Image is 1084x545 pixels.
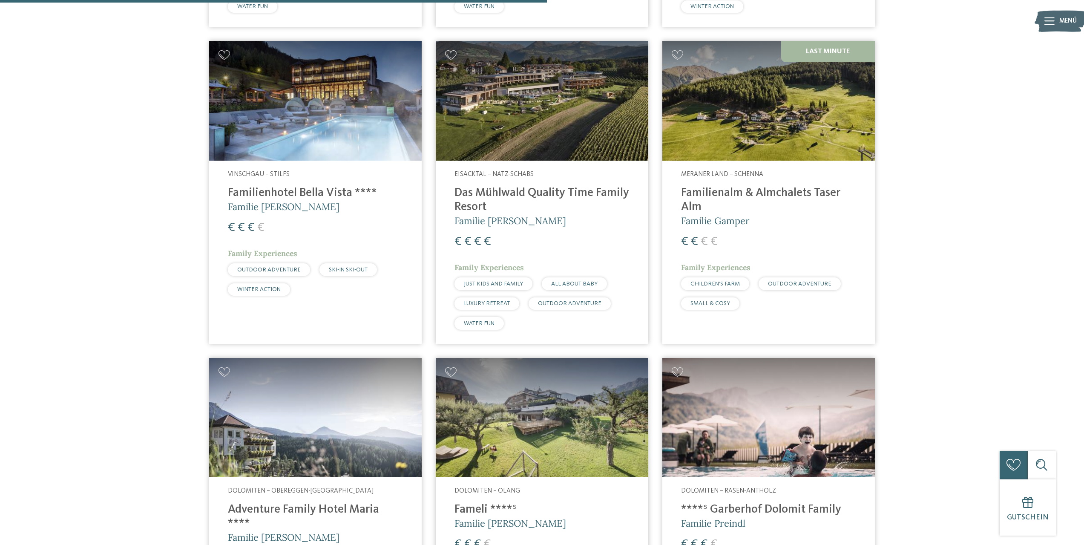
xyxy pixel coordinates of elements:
a: Familienhotels gesucht? Hier findet ihr die besten! Eisacktal – Natz-Schabs Das Mühlwald Quality ... [436,41,648,343]
span: Familie [PERSON_NAME] [454,215,566,227]
span: SKI-IN SKI-OUT [329,267,368,273]
span: LUXURY RETREAT [464,300,510,306]
span: € [691,236,698,248]
span: € [701,236,708,248]
a: Familienhotels gesucht? Hier findet ihr die besten! Last Minute Meraner Land – Schenna Familienal... [662,41,875,343]
span: Familie [PERSON_NAME] [454,517,566,529]
a: Familienhotels gesucht? Hier findet ihr die besten! Vinschgau – Stilfs Familienhotel Bella Vista ... [209,41,422,343]
span: OUTDOOR ADVENTURE [768,281,831,287]
span: Familie Gamper [681,215,750,227]
a: Gutschein [1000,479,1056,536]
span: Dolomiten – Rasen-Antholz [681,487,776,494]
span: € [238,222,245,234]
span: OUTDOOR ADVENTURE [538,300,601,306]
span: CHILDREN’S FARM [690,281,740,287]
span: Familie [PERSON_NAME] [228,531,339,543]
span: Eisacktal – Natz-Schabs [454,171,534,178]
img: Familienhotels gesucht? Hier findet ihr die besten! [662,358,875,478]
h4: ****ˢ Garberhof Dolomit Family [681,503,856,517]
span: € [464,236,472,248]
span: € [454,236,462,248]
span: € [228,222,235,234]
img: Familienhotels gesucht? Hier findet ihr die besten! [436,41,648,161]
span: Familie Preindl [681,517,745,529]
img: Familienhotels gesucht? Hier findet ihr die besten! [436,358,648,478]
span: Family Experiences [454,262,524,272]
span: WINTER ACTION [690,3,734,9]
span: JUST KIDS AND FAMILY [464,281,523,287]
span: WATER FUN [237,3,268,9]
span: € [681,236,688,248]
span: WATER FUN [464,3,495,9]
h4: Familienalm & Almchalets Taser Alm [681,186,856,214]
span: Gutschein [1007,514,1049,521]
span: Meraner Land – Schenna [681,171,763,178]
span: ALL ABOUT BABY [551,281,598,287]
img: Familienhotels gesucht? Hier findet ihr die besten! [209,41,422,161]
span: Dolomiten – Olang [454,487,520,494]
h4: Das Mühlwald Quality Time Family Resort [454,186,630,214]
h4: Adventure Family Hotel Maria **** [228,503,403,531]
span: € [484,236,491,248]
span: € [474,236,481,248]
span: WATER FUN [464,320,495,326]
span: € [710,236,718,248]
span: Familie [PERSON_NAME] [228,201,339,213]
img: Adventure Family Hotel Maria **** [209,358,422,478]
span: OUTDOOR ADVENTURE [237,267,301,273]
span: Family Experiences [228,248,297,258]
h4: Familienhotel Bella Vista **** [228,186,403,200]
img: Familienhotels gesucht? Hier findet ihr die besten! [662,41,875,161]
span: € [247,222,255,234]
span: WINTER ACTION [237,286,281,292]
span: Family Experiences [681,262,750,272]
span: Dolomiten – Obereggen-[GEOGRAPHIC_DATA] [228,487,374,494]
span: Vinschgau – Stilfs [228,171,290,178]
span: SMALL & COSY [690,300,730,306]
span: € [257,222,265,234]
